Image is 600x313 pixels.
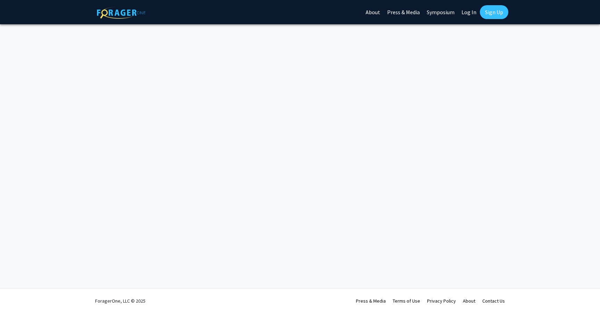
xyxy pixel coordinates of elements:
a: Contact Us [482,298,505,304]
a: Sign Up [480,5,508,19]
a: Privacy Policy [427,298,456,304]
a: Terms of Use [393,298,420,304]
a: Press & Media [356,298,386,304]
a: About [463,298,475,304]
img: ForagerOne Logo [97,7,145,19]
div: ForagerOne, LLC © 2025 [95,289,145,313]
